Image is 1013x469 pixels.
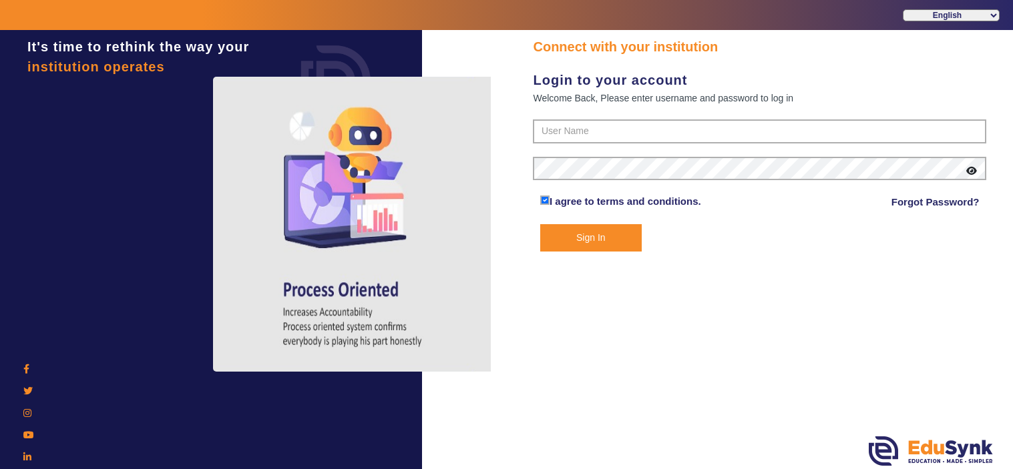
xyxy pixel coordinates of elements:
[27,39,249,54] span: It's time to rethink the way your
[540,224,642,252] button: Sign In
[533,70,986,90] div: Login to your account
[533,37,986,57] div: Connect with your institution
[891,194,980,210] a: Forgot Password?
[533,90,986,106] div: Welcome Back, Please enter username and password to log in
[550,195,701,207] a: I agree to terms and conditions.
[27,59,165,74] span: institution operates
[213,77,493,372] img: login4.png
[869,436,993,466] img: edusynk.png
[533,119,986,143] input: User Name
[286,30,386,130] img: login.png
